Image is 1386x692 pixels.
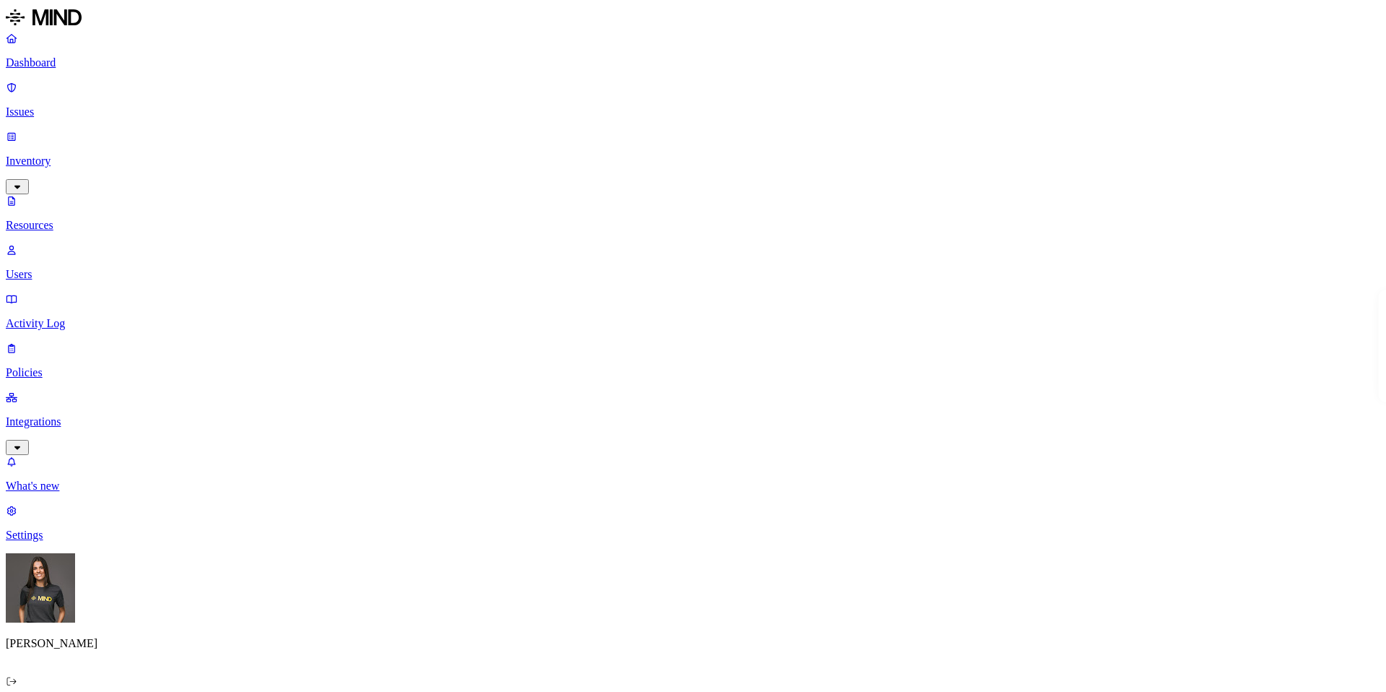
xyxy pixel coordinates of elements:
p: Settings [6,529,1380,542]
p: Resources [6,219,1380,232]
img: MIND [6,6,82,29]
p: Issues [6,105,1380,118]
a: MIND [6,6,1380,32]
a: Users [6,243,1380,281]
a: Inventory [6,130,1380,192]
a: What's new [6,455,1380,493]
p: Inventory [6,155,1380,168]
p: What's new [6,480,1380,493]
p: Policies [6,366,1380,379]
p: Dashboard [6,56,1380,69]
p: Users [6,268,1380,281]
a: Issues [6,81,1380,118]
img: Gal Cohen [6,553,75,623]
a: Activity Log [6,293,1380,330]
p: Activity Log [6,317,1380,330]
p: Integrations [6,415,1380,428]
a: Policies [6,342,1380,379]
a: Settings [6,504,1380,542]
a: Resources [6,194,1380,232]
a: Integrations [6,391,1380,453]
a: Dashboard [6,32,1380,69]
